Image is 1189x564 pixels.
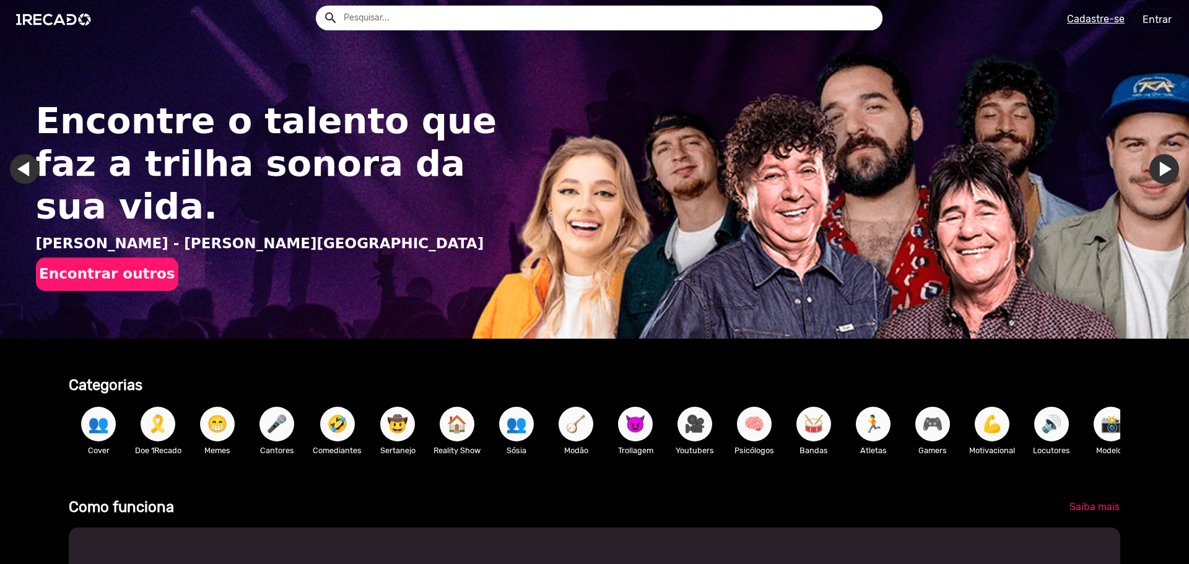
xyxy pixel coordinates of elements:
[1100,407,1121,441] span: 📸
[1034,407,1069,441] button: 🔊
[75,445,122,456] p: Cover
[1028,445,1075,456] p: Locutores
[69,376,142,394] b: Categorias
[253,445,300,456] p: Cantores
[1060,496,1130,518] a: Saiba mais
[863,407,884,441] span: 🏃
[982,407,1003,441] span: 💪
[493,445,540,456] p: Sósia
[207,407,228,441] span: 😁
[1087,445,1135,456] p: Modelos
[147,407,168,441] span: 🎗️
[319,6,341,28] button: Example home icon
[803,407,824,441] span: 🥁
[36,258,178,291] button: Encontrar outros
[36,100,512,228] h1: Encontre o talento que faz a trilha sonora da sua vida.
[975,407,1009,441] button: 💪
[10,154,40,184] a: Ir para o último slide
[565,407,586,441] span: 🪕
[141,407,175,441] button: 🎗️
[625,407,646,441] span: 😈
[612,445,659,456] p: Trollagem
[915,407,950,441] button: 🎮
[1135,9,1180,30] a: Entrar
[380,407,415,441] button: 🤠
[796,407,831,441] button: 🥁
[446,407,468,441] span: 🏠
[684,407,705,441] span: 🎥
[313,445,362,456] p: Comediantes
[922,407,943,441] span: 🎮
[909,445,956,456] p: Gamers
[1069,501,1120,513] span: Saiba mais
[320,407,355,441] button: 🤣
[1067,13,1125,25] u: Cadastre-se
[850,445,897,456] p: Atletas
[499,407,534,441] button: 👥
[88,407,109,441] span: 👥
[69,498,174,516] b: Como funciona
[506,407,527,441] span: 👥
[731,445,778,456] p: Psicólogos
[433,445,481,456] p: Reality Show
[259,407,294,441] button: 🎤
[374,445,421,456] p: Sertanejo
[969,445,1016,456] p: Motivacional
[323,11,338,25] mat-icon: Example home icon
[36,233,512,254] p: [PERSON_NAME] - [PERSON_NAME][GEOGRAPHIC_DATA]
[677,407,712,441] button: 🎥
[194,445,241,456] p: Memes
[266,407,287,441] span: 🎤
[1094,407,1128,441] button: 📸
[618,407,653,441] button: 😈
[440,407,474,441] button: 🏠
[200,407,235,441] button: 😁
[1041,407,1062,441] span: 🔊
[737,407,772,441] button: 🧠
[387,407,408,441] span: 🤠
[334,6,882,30] input: Pesquisar...
[327,407,348,441] span: 🤣
[552,445,599,456] p: Modão
[790,445,837,456] p: Bandas
[1149,154,1179,184] a: Ir para o próximo slide
[559,407,593,441] button: 🪕
[744,407,765,441] span: 🧠
[856,407,891,441] button: 🏃
[671,445,718,456] p: Youtubers
[81,407,116,441] button: 👥
[134,445,181,456] p: Doe 1Recado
